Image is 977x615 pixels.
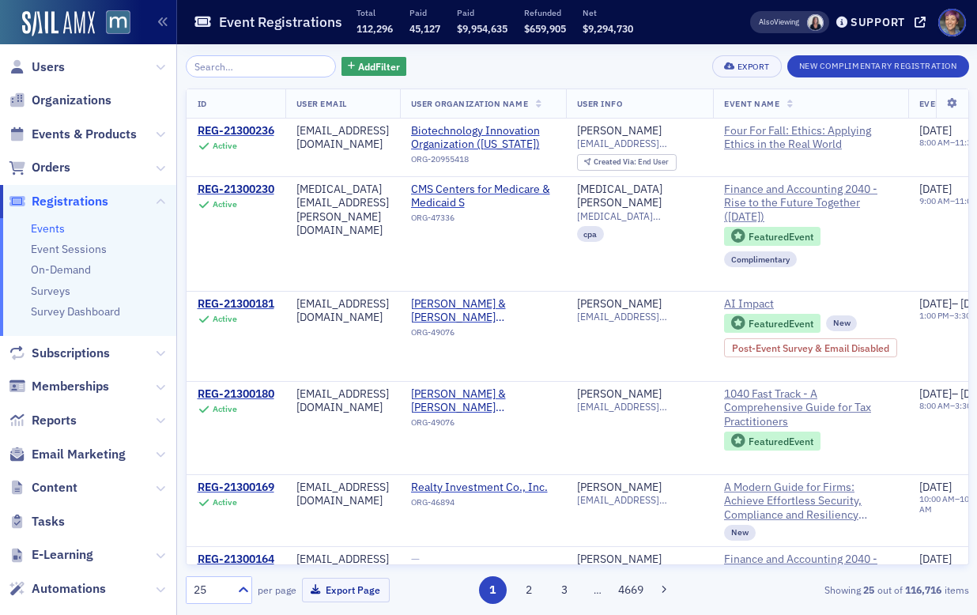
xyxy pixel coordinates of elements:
span: [EMAIL_ADDRESS][DOMAIN_NAME] [577,138,703,149]
a: REG-21300236 [198,124,274,138]
p: Paid [457,7,507,18]
div: ORG-49076 [411,327,555,343]
time: 9:00 AM [919,195,950,206]
a: Automations [9,580,106,598]
a: [PERSON_NAME] [577,481,662,495]
span: — [411,552,420,566]
span: [DATE] [919,296,952,311]
span: Memberships [32,378,109,395]
a: Email Marketing [9,446,126,463]
a: Events [31,221,65,236]
img: SailAMX [106,10,130,35]
div: [PERSON_NAME] [577,124,662,138]
p: Refunded [524,7,566,18]
div: [EMAIL_ADDRESS][DOMAIN_NAME] [296,297,389,325]
div: Active [213,199,237,209]
a: View Homepage [95,10,130,37]
span: Biotechnology Innovation Organization (Washington) [411,124,555,152]
p: Net [583,7,633,18]
span: … [587,583,609,597]
a: Four For Fall: Ethics: Applying Ethics in the Real World [724,124,897,152]
span: Scholl & Lybrook (Essex, MD) [411,297,555,325]
div: 25 [194,582,228,598]
div: Export [737,62,770,71]
div: ORG-47336 [411,213,555,228]
a: On-Demand [31,262,91,277]
span: Kelly Brown [807,14,824,31]
time: 8:00 AM [919,400,950,411]
span: Content [32,479,77,496]
div: Featured Event [749,232,813,241]
span: [DATE] [919,552,952,566]
img: SailAMX [22,11,95,36]
div: REG-21300180 [198,387,274,402]
div: [EMAIL_ADDRESS][DOMAIN_NAME] [296,124,389,152]
span: [EMAIL_ADDRESS][DOMAIN_NAME] [577,401,703,413]
span: Orders [32,159,70,176]
span: Automations [32,580,106,598]
a: Surveys [31,284,70,298]
input: Search… [186,55,337,77]
a: REG-21300230 [198,183,274,197]
span: Organizations [32,92,111,109]
a: REG-21300169 [198,481,274,495]
a: Events & Products [9,126,137,143]
div: Featured Event [724,432,820,451]
div: Featured Event [724,314,820,334]
span: Finance and Accounting 2040 - Rise to the Future Together (November 2025) [724,553,897,594]
span: Event Date [919,98,971,109]
span: Users [32,58,65,76]
a: Survey Dashboard [31,304,120,319]
span: Profile [938,9,966,36]
button: AddFilter [341,57,406,77]
p: Paid [409,7,440,18]
a: Tasks [9,513,65,530]
div: ORG-49076 [411,417,555,433]
div: Also [759,17,774,27]
p: Total [356,7,393,18]
a: [PERSON_NAME] [577,553,662,567]
div: End User [594,158,669,167]
div: REG-21300164 [198,553,274,567]
a: Realty Investment Co., Inc. [411,481,555,495]
div: Complimentary [724,251,797,267]
span: User Info [577,98,623,109]
span: [MEDICAL_DATA][EMAIL_ADDRESS][PERSON_NAME][DOMAIN_NAME] [577,210,703,222]
span: Email Marketing [32,446,126,463]
div: Support [851,15,905,29]
span: CMS Centers for Medicare & Medicaid S [411,183,555,210]
a: Finance and Accounting 2040 - Rise to the Future Together ([DATE]) [724,183,897,224]
div: [EMAIL_ADDRESS][DOMAIN_NAME] [296,387,389,415]
span: [EMAIL_ADDRESS][DOMAIN_NAME] [577,311,703,323]
div: REG-21300181 [198,297,274,311]
span: AI Impact [724,297,868,311]
span: E-Learning [32,546,93,564]
a: [PERSON_NAME] & [PERSON_NAME] ([GEOGRAPHIC_DATA], [GEOGRAPHIC_DATA]) [411,387,555,415]
a: A Modern Guide for Firms: Achieve Effortless Security, Compliance and Resiliency (brought to you ... [724,481,897,523]
div: Active [213,314,237,324]
div: New [724,525,756,541]
a: 1040 Fast Track - A Comprehensive Guide for Tax Practitioners [724,387,897,429]
span: $9,294,730 [583,22,633,35]
div: New [826,315,858,331]
a: Orders [9,159,70,176]
div: [EMAIL_ADDRESS][DOMAIN_NAME] [296,481,389,508]
div: Active [213,141,237,151]
span: [DATE] [919,387,952,401]
span: User Email [296,98,347,109]
button: Export [712,55,781,77]
div: ORG-20955418 [411,154,555,170]
a: Finance and Accounting 2040 - Rise to the Future Together ([DATE]) [724,553,897,594]
a: Users [9,58,65,76]
a: [PERSON_NAME] [577,387,662,402]
div: [MEDICAL_DATA][EMAIL_ADDRESS][PERSON_NAME][DOMAIN_NAME] [296,183,389,238]
span: [DATE] [919,123,952,138]
a: AI Impact [724,297,897,311]
div: Showing out of items [719,583,968,597]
